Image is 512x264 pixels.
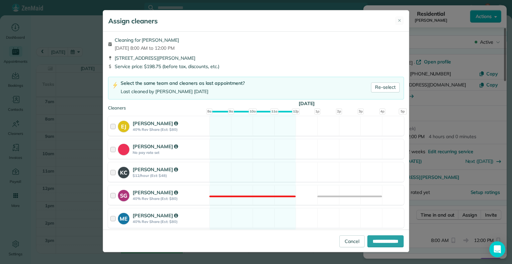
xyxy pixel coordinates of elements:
[121,88,245,95] div: Last cleaned by [PERSON_NAME] [DATE]
[133,120,178,126] strong: [PERSON_NAME]
[133,219,207,224] strong: 40% Rev Share (Est: $80)
[133,150,207,155] strong: No pay rate set
[118,167,129,177] strong: KC
[398,17,401,24] span: ✕
[133,189,178,196] strong: [PERSON_NAME]
[339,235,365,247] a: Cancel
[108,55,404,61] div: [STREET_ADDRESS][PERSON_NAME]
[133,196,207,201] strong: 40% Rev Share (Est: $80)
[133,166,178,173] strong: [PERSON_NAME]
[133,212,178,219] strong: [PERSON_NAME]
[118,213,129,223] strong: ME
[121,80,245,87] div: Select the same team and cleaners as last appointment?
[115,37,179,43] span: Cleaning for [PERSON_NAME]
[118,190,129,200] strong: SG
[133,143,178,150] strong: [PERSON_NAME]
[108,105,404,107] div: Cleaners
[115,45,179,51] span: [DATE] 8:00 AM to 12:00 PM
[371,82,400,92] a: Re-select
[489,241,505,257] div: Open Intercom Messenger
[133,173,207,178] strong: $12/hour (Est: $48)
[112,82,118,89] img: lightning-bolt-icon-94e5364df696ac2de96d3a42b8a9ff6ba979493684c50e6bbbcda72601fa0d29.png
[118,121,129,130] strong: EJ
[108,63,404,70] div: Service price: $198.75 (before tax, discounts, etc.)
[133,127,207,132] strong: 40% Rev Share (Est: $80)
[108,16,158,26] h5: Assign cleaners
